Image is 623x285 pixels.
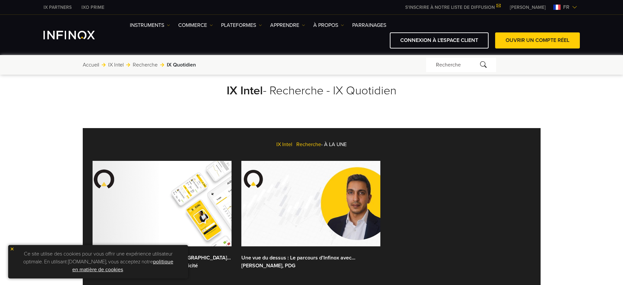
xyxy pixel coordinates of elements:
a: APPRENDRE [270,21,305,29]
a: IX Intel [108,61,124,69]
a: IX Intel- Recherche - IX Quotidien [227,84,396,98]
span: À LA UNE [324,141,347,148]
strong: IX Intel [227,84,263,98]
img: arrow-right [160,63,164,67]
a: INFINOX [39,4,77,11]
a: À PROPOS [313,21,344,29]
a: PLATEFORMES [221,21,262,29]
a: OUVRIR UN COMPTE RÉEL [495,32,580,48]
img: arrow-right [126,63,130,67]
img: yellow close icon [10,247,14,251]
a: INFINOX Logo [43,31,110,39]
a: INSTRUMENTS [130,21,170,29]
a: CONNEXION À L'ESPACE CLIENT [390,32,489,48]
a: Recherche [133,61,158,69]
a: Accueil [83,61,99,69]
a: COMMERCE [178,21,213,29]
a: INFINOX MENU [505,4,551,11]
a: Parrainages [352,21,386,29]
a: S'INSCRIRE À NOTRE LISTE DE DIFFUSION [400,5,505,10]
a: Une vue du dessus : Le parcours d’Infinox avec [PERSON_NAME], PDG [241,254,380,270]
span: - [321,141,323,148]
span: IX Quotidien [167,61,196,69]
a: INFINOX [77,4,109,11]
div: IX Intel Recherche [93,134,531,155]
div: Recherche [426,58,496,72]
p: Ce site utilise des cookies pour vous offrir une expérience utilisateur optimale. En utilisant [D... [11,248,185,275]
span: fr [561,3,572,11]
img: arrow-right [102,63,106,67]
